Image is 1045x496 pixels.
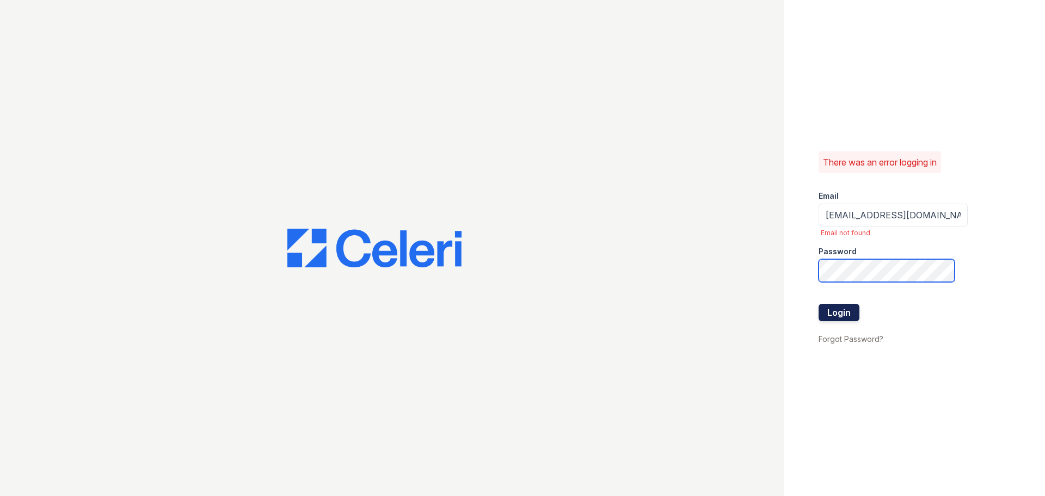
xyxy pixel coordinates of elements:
[819,304,859,321] button: Login
[819,246,857,257] label: Password
[821,229,968,237] span: Email not found
[823,156,937,169] p: There was an error logging in
[819,334,883,344] a: Forgot Password?
[819,191,839,201] label: Email
[287,229,462,268] img: CE_Logo_Blue-a8612792a0a2168367f1c8372b55b34899dd931a85d93a1a3d3e32e68fde9ad4.png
